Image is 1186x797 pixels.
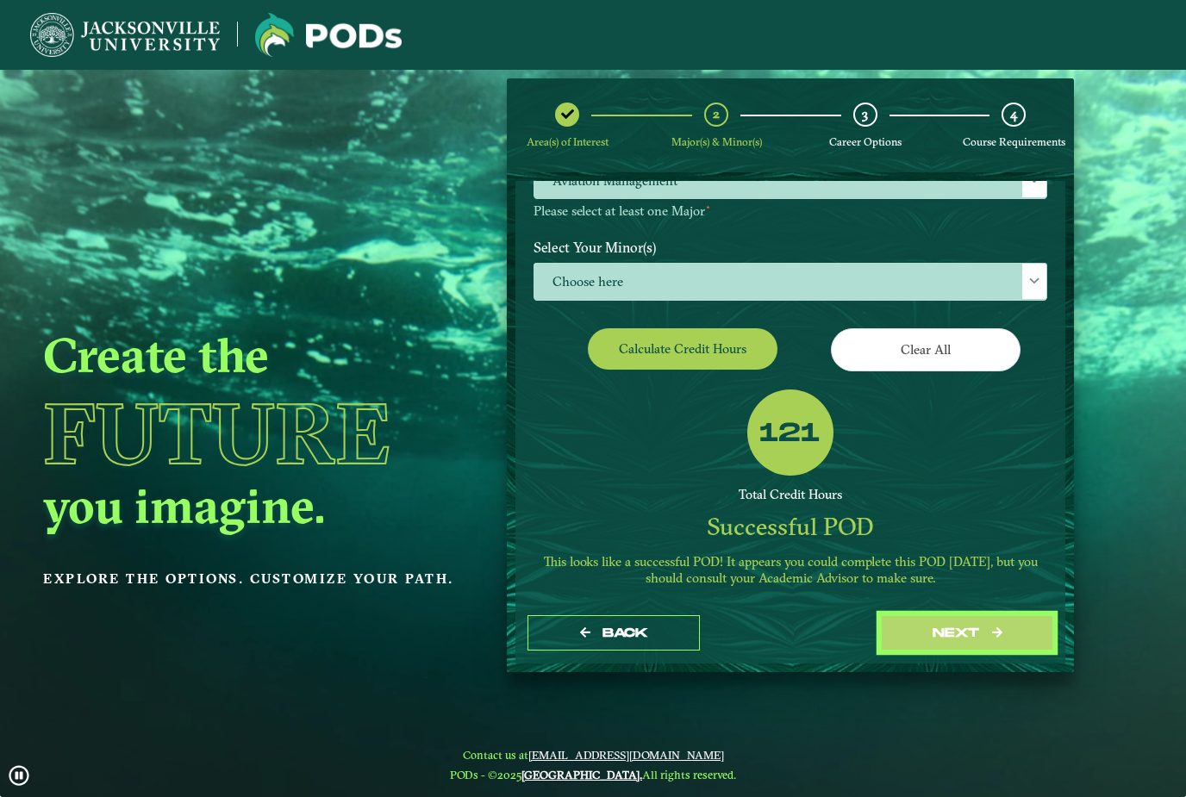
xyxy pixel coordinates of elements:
span: Aviation Management [534,162,1046,199]
label: Select Your Minor(s) [521,231,1060,263]
p: Please select at least one Major [534,203,1047,220]
h2: you imagine. [43,476,467,536]
span: Contact us at [450,748,736,762]
button: next [881,615,1053,651]
div: Total Credit Hours [534,487,1047,503]
label: 121 [759,418,820,451]
span: Major(s) & Minor(s) [671,135,762,148]
span: Back [602,626,648,640]
span: Career Options [829,135,902,148]
span: 4 [1010,106,1017,122]
button: Calculate credit hours [588,328,777,369]
sup: ⋆ [705,201,711,213]
button: Clear All [831,328,1021,370]
button: Back [527,615,700,651]
span: Course Requirements [963,135,1065,148]
a: [EMAIL_ADDRESS][DOMAIN_NAME] [528,748,724,762]
img: Jacksonville University logo [255,13,402,57]
span: 2 [713,106,720,122]
div: Successful POD [534,512,1047,542]
span: 3 [862,106,868,122]
img: Jacksonville University logo [30,13,220,57]
h2: Create the [43,325,467,385]
span: Area(s) of Interest [527,135,609,148]
p: This looks like a successful POD! It appears you could complete this POD [DATE], but you should c... [534,554,1047,587]
span: Choose here [534,264,1046,301]
a: [GEOGRAPHIC_DATA]. [521,768,642,781]
span: PODs - ©2025 All rights reserved. [450,768,736,781]
p: Explore the options. Customize your path. [43,566,467,592]
h1: Future [43,391,467,476]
